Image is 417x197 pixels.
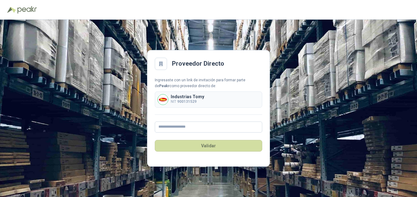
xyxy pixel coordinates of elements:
img: Peakr [17,6,37,14]
button: Validar [155,140,262,152]
b: Peakr [159,84,170,88]
div: Ingresaste con un link de invitación para formar parte de como proveedor directo de: [155,77,262,89]
p: Industrias Tomy [171,95,204,99]
h2: Proveedor Directo [172,59,224,68]
b: 900131529 [177,99,197,104]
p: NIT [171,99,204,105]
img: Company Logo [158,95,168,105]
img: Logo [7,7,16,13]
